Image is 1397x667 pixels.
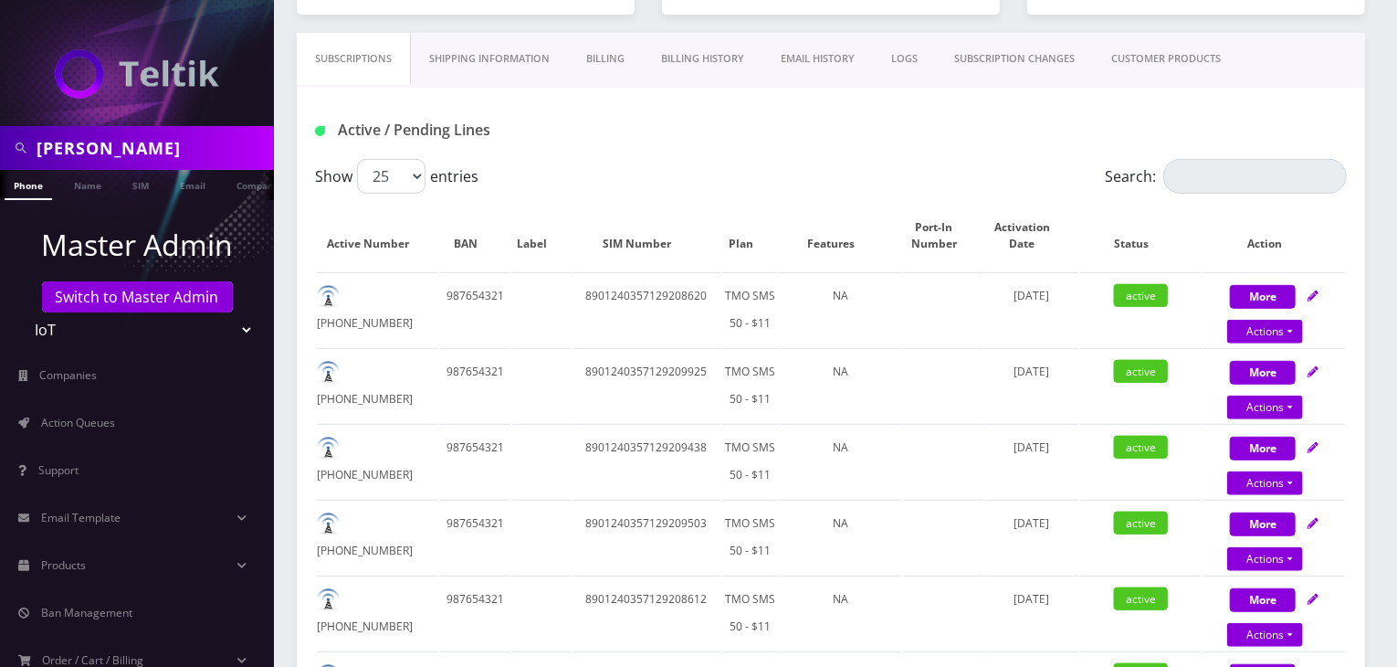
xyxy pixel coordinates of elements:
[41,557,86,573] span: Products
[568,33,643,85] a: Billing
[780,272,901,346] td: NA
[41,605,132,620] span: Ban Management
[1105,159,1347,194] label: Search:
[1227,396,1303,419] a: Actions
[780,424,901,498] td: NA
[171,170,215,198] a: Email
[722,500,778,574] td: TMO SMS 50 - $11
[227,170,289,198] a: Company
[411,33,568,85] a: Shipping Information
[1227,623,1303,647] a: Actions
[1014,591,1049,607] span: [DATE]
[572,424,720,498] td: 8901240357129209438
[1114,436,1168,459] span: active
[643,33,762,85] a: Billing History
[936,33,1093,85] a: SUBSCRIPTION CHANGES
[41,510,121,525] span: Email Template
[440,348,510,422] td: 987654321
[1014,439,1049,455] span: [DATE]
[317,424,438,498] td: [PHONE_NUMBER]
[41,415,115,430] span: Action Queues
[317,513,340,535] img: default.png
[572,500,720,574] td: 8901240357129209503
[440,424,510,498] td: 987654321
[780,201,901,270] th: Features: activate to sort column ascending
[1163,159,1347,194] input: Search:
[1230,437,1296,461] button: More
[317,285,340,308] img: default.png
[1230,588,1296,612] button: More
[903,201,983,270] th: Port-In Number: activate to sort column ascending
[1114,360,1168,383] span: active
[317,201,438,270] th: Active Number: activate to sort column ascending
[873,33,936,85] a: LOGS
[1227,471,1303,495] a: Actions
[1093,33,1239,85] a: CUSTOMER PRODUCTS
[572,348,720,422] td: 8901240357129209925
[722,348,778,422] td: TMO SMS 50 - $11
[65,170,110,198] a: Name
[440,272,510,346] td: 987654321
[1230,513,1296,536] button: More
[722,201,778,270] th: Plan: activate to sort column ascending
[1227,547,1303,571] a: Actions
[40,367,98,383] span: Companies
[1114,588,1168,610] span: active
[780,348,901,422] td: NA
[357,159,425,194] select: Showentries
[722,424,778,498] td: TMO SMS 50 - $11
[440,201,510,270] th: BAN: activate to sort column ascending
[317,576,438,650] td: [PHONE_NUMBER]
[317,588,340,611] img: default.png
[572,272,720,346] td: 8901240357129208620
[317,361,340,384] img: default.png
[317,272,438,346] td: [PHONE_NUMBER]
[985,201,1078,270] th: Activation Date: activate to sort column ascending
[1014,515,1049,531] span: [DATE]
[1080,201,1202,270] th: Status: activate to sort column ascending
[572,201,720,270] th: SIM Number: activate to sort column ascending
[572,576,720,650] td: 8901240357129208612
[1227,320,1303,344] a: Actions
[42,281,233,312] a: Switch to Master Admin
[37,131,269,165] input: Search in Company
[1230,285,1296,309] button: More
[1203,201,1345,270] th: Action: activate to sort column ascending
[1114,284,1168,307] span: active
[38,462,79,478] span: Support
[317,348,438,422] td: [PHONE_NUMBER]
[315,122,641,139] h1: Active / Pending Lines
[55,49,219,99] img: IoT
[722,272,778,346] td: TMO SMS 50 - $11
[315,159,478,194] label: Show entries
[123,170,158,198] a: SIM
[1014,364,1049,379] span: [DATE]
[315,126,325,136] img: Active / Pending Lines
[780,500,901,574] td: NA
[317,500,438,574] td: [PHONE_NUMBER]
[297,33,411,85] a: Subscriptions
[512,201,572,270] th: Label: activate to sort column ascending
[762,33,873,85] a: EMAIL HISTORY
[1230,361,1296,385] button: More
[440,576,510,650] td: 987654321
[1114,512,1168,535] span: active
[317,437,340,460] img: default.png
[780,576,901,650] td: NA
[5,170,52,200] a: Phone
[1014,288,1049,303] span: [DATE]
[440,500,510,574] td: 987654321
[722,576,778,650] td: TMO SMS 50 - $11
